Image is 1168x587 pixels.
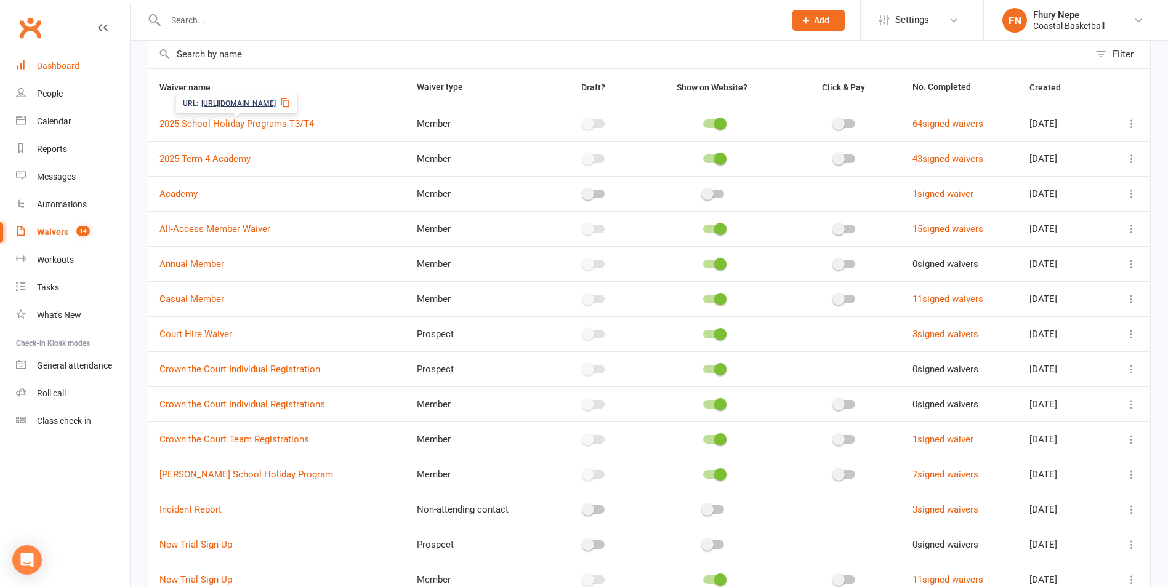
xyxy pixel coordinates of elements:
span: Show on Website? [677,82,747,92]
a: Dashboard [16,52,130,80]
a: New Trial Sign-Up [159,574,232,585]
td: Member [406,421,550,457]
button: Add [792,10,845,31]
a: 11signed waivers [912,574,983,585]
td: [DATE] [1018,281,1103,316]
button: Show on Website? [666,80,761,95]
input: Search by name [148,40,1089,68]
div: FN [1002,8,1027,33]
button: Created [1029,80,1074,95]
a: Automations [16,191,130,218]
div: Automations [37,199,87,209]
input: Search... [162,12,776,29]
button: Click & Pay [811,80,879,95]
div: Coastal Basketball [1033,20,1105,31]
span: Waiver name [159,82,224,92]
a: 2025 School Holiday Programs T3/T4 [159,118,314,129]
td: Member [406,176,550,211]
a: Crown the Court Individual Registrations [159,399,325,410]
td: Prospect [406,351,550,386]
div: Messages [37,172,76,182]
td: Member [406,457,550,492]
a: Workouts [16,246,130,274]
a: Crown the Court Individual Registration [159,364,320,375]
div: Reports [37,144,67,154]
a: Messages [16,163,130,191]
td: [DATE] [1018,176,1103,211]
a: Roll call [16,380,130,407]
span: 0 signed waivers [912,539,978,550]
td: [DATE] [1018,316,1103,351]
span: 0 signed waivers [912,258,978,270]
div: Waivers [37,227,68,237]
div: People [37,89,63,98]
td: Member [406,141,550,176]
td: [DATE] [1018,211,1103,246]
td: Member [406,211,550,246]
div: Class check-in [37,416,91,426]
td: [DATE] [1018,457,1103,492]
a: General attendance kiosk mode [16,352,130,380]
td: Prospect [406,527,550,562]
div: General attendance [37,361,112,370]
div: Roll call [37,388,66,398]
div: Fhury Nepe [1033,9,1105,20]
a: Court Hire Waiver [159,329,232,340]
span: 14 [76,226,90,236]
div: Dashboard [37,61,79,71]
span: Created [1029,82,1074,92]
td: [DATE] [1018,106,1103,141]
td: Member [406,386,550,421]
td: Member [406,281,550,316]
a: [PERSON_NAME] School Holiday Program [159,469,333,480]
div: Open Intercom Messenger [12,545,42,575]
a: 2025 Term 4 Academy [159,153,251,164]
div: Tasks [37,282,59,292]
td: [DATE] [1018,492,1103,527]
a: 3signed waivers [912,504,978,515]
span: Settings [895,6,929,34]
td: [DATE] [1018,386,1103,421]
span: Add [814,15,829,25]
a: Clubworx [15,12,46,43]
span: 0 signed waivers [912,364,978,375]
div: Workouts [37,255,74,265]
td: [DATE] [1018,351,1103,386]
span: 0 signed waivers [912,399,978,410]
a: Annual Member [159,258,224,270]
a: 1signed waiver [912,434,973,445]
button: Waiver name [159,80,224,95]
td: Member [406,106,550,141]
td: [DATE] [1018,527,1103,562]
a: 7signed waivers [912,469,978,480]
a: 1signed waiver [912,188,973,199]
a: Calendar [16,108,130,135]
a: Crown the Court Team Registrations [159,434,309,445]
span: [URL][DOMAIN_NAME] [201,98,276,110]
a: Reports [16,135,130,163]
a: 64signed waivers [912,118,983,129]
div: Calendar [37,116,71,126]
a: Academy [159,188,198,199]
a: What's New [16,301,130,329]
a: Tasks [16,274,130,301]
a: 11signed waivers [912,293,983,305]
td: [DATE] [1018,421,1103,457]
button: Draft? [570,80,619,95]
td: [DATE] [1018,141,1103,176]
td: [DATE] [1018,246,1103,281]
a: Incident Report [159,504,222,515]
div: What's New [37,310,81,320]
button: Filter [1089,40,1150,68]
a: Waivers 14 [16,218,130,246]
a: People [16,80,130,108]
td: Member [406,246,550,281]
a: 15signed waivers [912,223,983,234]
span: Click & Pay [822,82,865,92]
span: URL: [183,98,198,110]
div: Filter [1113,47,1134,62]
td: Prospect [406,316,550,351]
a: New Trial Sign-Up [159,539,232,550]
a: 43signed waivers [912,153,983,164]
a: Class kiosk mode [16,407,130,435]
